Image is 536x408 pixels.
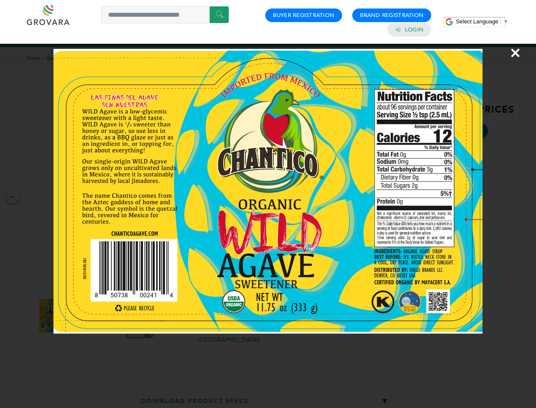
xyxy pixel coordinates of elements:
span: ▼ [503,18,508,25]
a: Login [405,26,424,34]
span: × [510,41,521,65]
a: Brand Registration [360,11,424,19]
a: Buyer Registration [273,11,334,19]
input: Search a product or brand... [101,6,229,23]
span: Select Language [456,18,498,25]
a: Select Language​ [456,18,508,25]
img: Image Preview [53,49,482,334]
